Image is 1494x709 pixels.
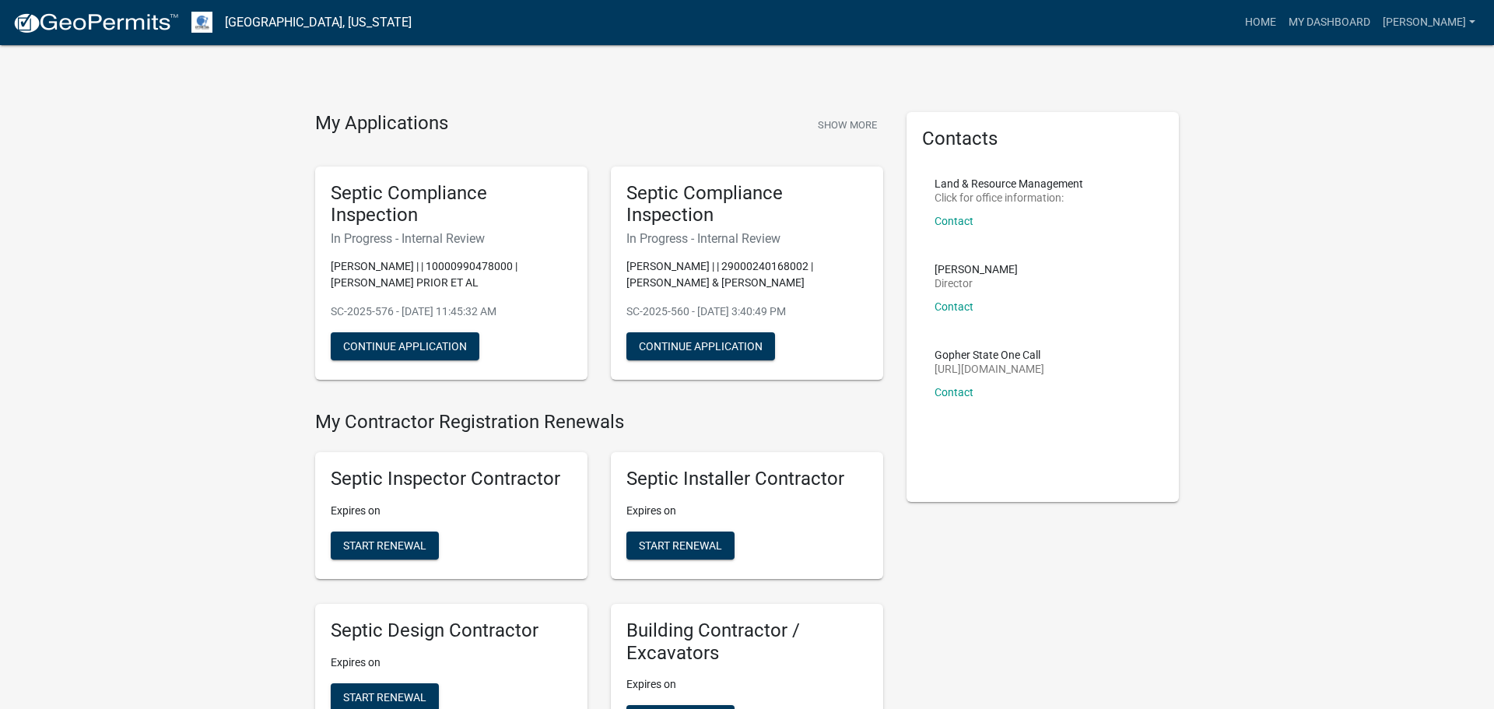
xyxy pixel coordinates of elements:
p: Click for office information: [935,192,1083,203]
span: Start Renewal [343,690,426,703]
a: Home [1239,8,1282,37]
h5: Septic Compliance Inspection [331,182,572,227]
button: Start Renewal [626,532,735,560]
p: [PERSON_NAME] | | 29000240168002 | [PERSON_NAME] & [PERSON_NAME] [626,258,868,291]
h6: In Progress - Internal Review [626,231,868,246]
a: Contact [935,215,973,227]
p: Expires on [331,503,572,519]
h5: Septic Inspector Contractor [331,468,572,490]
h5: Building Contractor / Excavators [626,619,868,665]
p: [PERSON_NAME] [935,264,1018,275]
a: Contact [935,300,973,313]
a: My Dashboard [1282,8,1377,37]
h4: My Contractor Registration Renewals [315,411,883,433]
h5: Septic Compliance Inspection [626,182,868,227]
a: [GEOGRAPHIC_DATA], [US_STATE] [225,9,412,36]
p: Expires on [626,503,868,519]
p: Land & Resource Management [935,178,1083,189]
button: Continue Application [626,332,775,360]
h6: In Progress - Internal Review [331,231,572,246]
img: Otter Tail County, Minnesota [191,12,212,33]
p: SC-2025-560 - [DATE] 3:40:49 PM [626,304,868,320]
p: Expires on [626,676,868,693]
p: [PERSON_NAME] | | 10000990478000 | [PERSON_NAME] PRIOR ET AL [331,258,572,291]
p: SC-2025-576 - [DATE] 11:45:32 AM [331,304,572,320]
h5: Contacts [922,128,1163,150]
a: Contact [935,386,973,398]
span: Start Renewal [343,539,426,551]
a: [PERSON_NAME] [1377,8,1482,37]
h5: Septic Design Contractor [331,619,572,642]
h5: Septic Installer Contractor [626,468,868,490]
button: Show More [812,112,883,138]
span: Start Renewal [639,539,722,551]
p: Expires on [331,655,572,671]
h4: My Applications [315,112,448,135]
p: Gopher State One Call [935,349,1044,360]
p: [URL][DOMAIN_NAME] [935,363,1044,374]
button: Start Renewal [331,532,439,560]
p: Director [935,278,1018,289]
button: Continue Application [331,332,479,360]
